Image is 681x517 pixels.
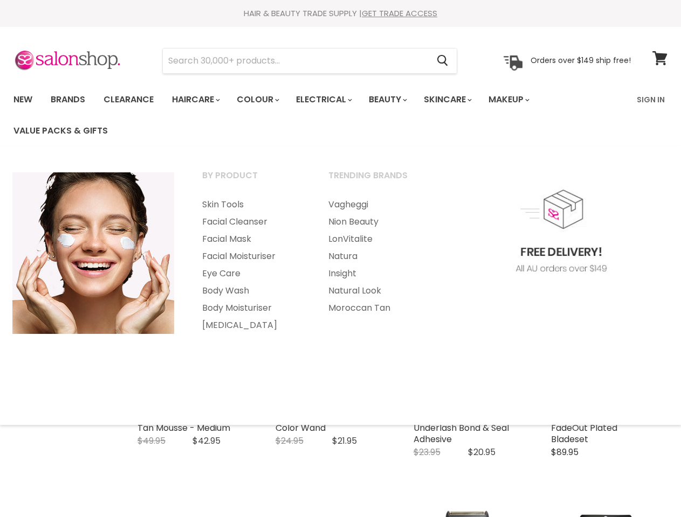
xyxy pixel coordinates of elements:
a: Skin Tools [189,196,313,213]
a: [MEDICAL_DATA] [189,317,313,334]
span: $24.95 [276,435,304,447]
a: Vagheggi [315,196,439,213]
span: $49.95 [137,435,166,447]
a: Value Packs & Gifts [5,120,116,142]
a: Clearance [95,88,162,111]
ul: Main menu [315,196,439,317]
a: Body Wash [189,282,313,299]
a: Eye Care [189,265,313,282]
a: Makeup [480,88,536,111]
a: Facial Mask [189,230,313,248]
a: Electrical [288,88,359,111]
ul: Main menu [189,196,313,334]
a: Natura [315,248,439,265]
span: $42.95 [192,435,221,447]
span: $20.95 [468,446,496,458]
a: GET TRADE ACCESS [362,8,437,19]
a: Trending Brands [315,167,439,194]
a: Skincare [416,88,478,111]
span: $21.95 [332,435,357,447]
a: Sign In [630,88,671,111]
a: Colour [229,88,286,111]
span: $23.95 [414,446,441,458]
button: Search [428,48,457,73]
p: Orders over $149 ship free! [531,55,631,65]
a: Nion Beauty [315,213,439,230]
a: Body Moisturiser [189,299,313,317]
input: Search [163,48,428,73]
a: LonVitalite [315,230,439,248]
a: By Product [189,167,313,194]
a: Facial Cleanser [189,213,313,230]
span: $89.95 [551,446,579,458]
ul: Main menu [5,84,630,146]
form: Product [162,48,457,74]
a: Brands [43,88,93,111]
a: Moroccan Tan [315,299,439,317]
a: Insight [315,265,439,282]
a: Natural Look [315,282,439,299]
a: Haircare [164,88,226,111]
a: New [5,88,40,111]
a: [PERSON_NAME] F32 FadeOut Plated Bladeset [551,410,639,445]
a: Beauty [361,88,414,111]
a: [PERSON_NAME] Duo Underlash Bond & Seal Adhesive [414,410,509,445]
a: Facial Moisturiser [189,248,313,265]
